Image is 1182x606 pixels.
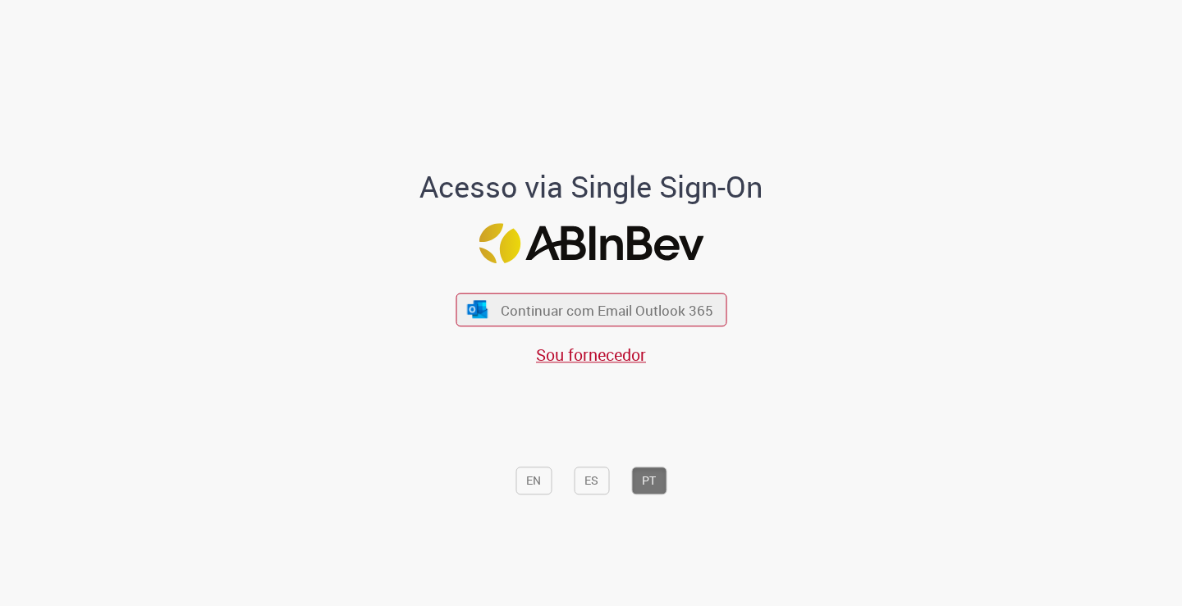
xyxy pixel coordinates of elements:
[466,301,489,318] img: ícone Azure/Microsoft 360
[536,344,646,366] a: Sou fornecedor
[501,300,713,319] span: Continuar com Email Outlook 365
[364,171,819,204] h1: Acesso via Single Sign-On
[456,293,726,326] button: ícone Azure/Microsoft 360 Continuar com Email Outlook 365
[574,467,609,494] button: ES
[479,223,703,263] img: Logo ABInBev
[515,467,552,494] button: EN
[631,467,667,494] button: PT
